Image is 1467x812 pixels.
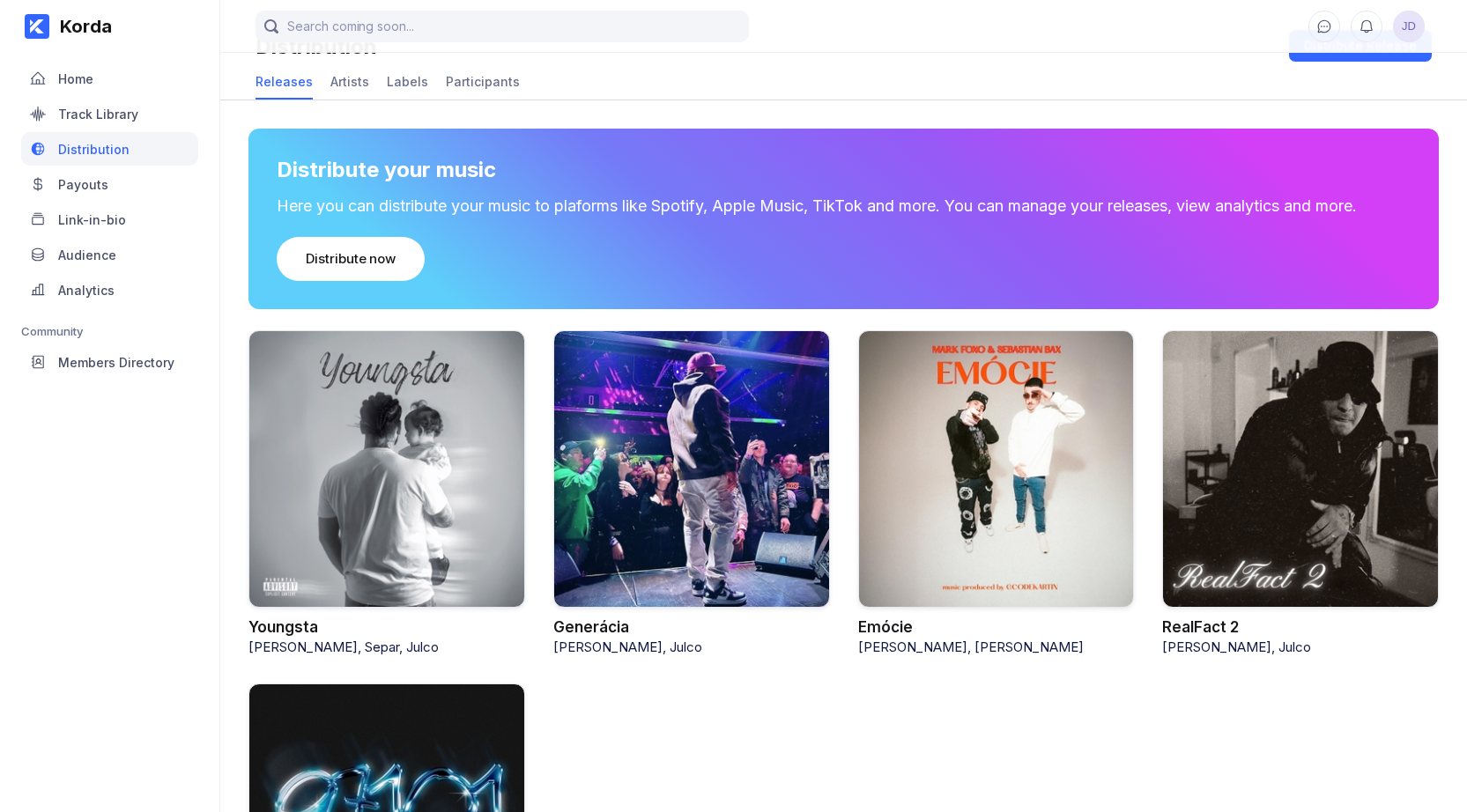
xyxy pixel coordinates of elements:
button: Distribute now [277,237,425,281]
div: Julius Danis [1393,11,1425,42]
a: Home [21,62,198,97]
div: [PERSON_NAME], Separ, Julco [248,639,525,655]
div: Releases [256,74,313,89]
a: Youngsta [248,618,318,636]
div: Payouts [58,177,108,192]
a: Distribution [21,132,198,167]
a: Labels [387,65,428,100]
div: Distribute your music [277,157,496,182]
div: Analytics [58,283,115,298]
div: Community [21,324,198,338]
div: Artists [330,74,369,89]
div: Members Directory [58,355,174,370]
a: RealFact 2 [1162,618,1239,636]
div: Track Library [58,107,138,122]
div: Here you can distribute your music to plaforms like Spotify, Apple Music, TikTok and more. You ca... [277,196,1411,216]
a: Generácia [553,618,629,636]
a: Payouts [21,167,198,203]
div: Distribution [58,142,130,157]
div: Participants [446,74,520,89]
a: Releases [256,65,313,100]
div: Link-in-bio [58,212,126,227]
a: Analytics [21,273,198,308]
a: Link-in-bio [21,203,198,238]
div: [PERSON_NAME], [PERSON_NAME] [858,639,1135,655]
a: Audience [21,238,198,273]
div: Korda [49,16,112,37]
a: Track Library [21,97,198,132]
a: Members Directory [21,345,198,380]
button: JD [1393,11,1425,42]
div: Distribute now [306,250,396,268]
div: [PERSON_NAME], Julco [1162,639,1439,655]
div: Labels [387,74,428,89]
div: Audience [58,247,116,262]
a: Artists [330,65,369,100]
a: Participants [446,65,520,100]
div: [PERSON_NAME], Julco [553,639,830,655]
div: Home [58,71,93,86]
input: Search coming soon... [256,11,749,42]
a: Emócie [858,618,913,636]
